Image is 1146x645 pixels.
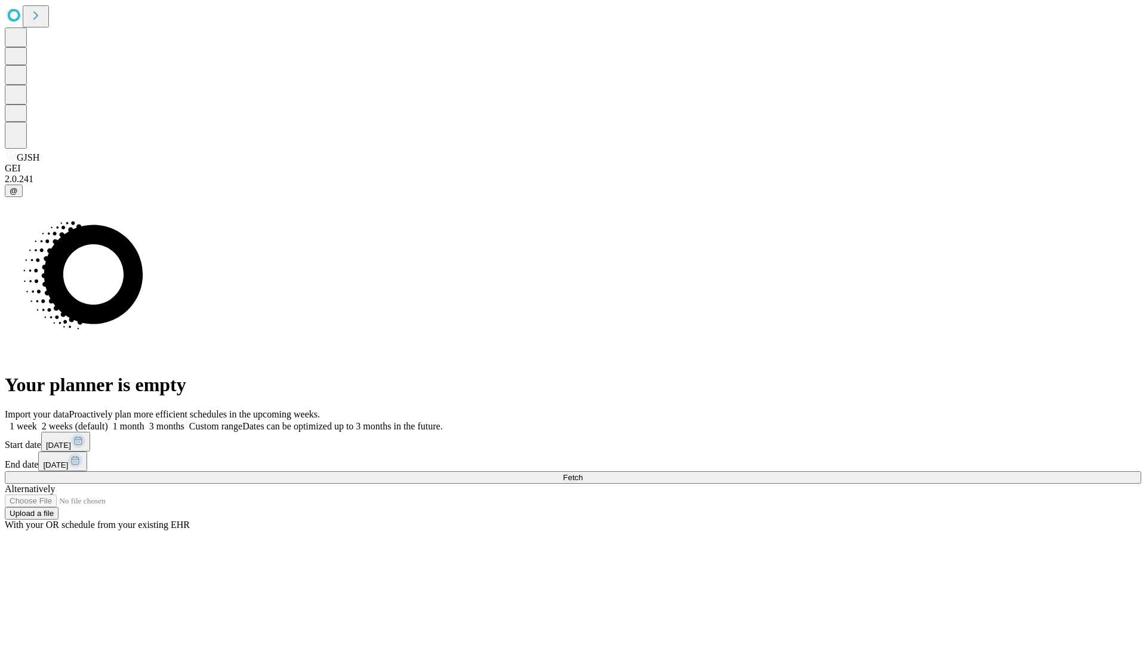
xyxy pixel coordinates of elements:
span: Alternatively [5,484,55,494]
span: Custom range [189,421,242,431]
div: 2.0.241 [5,174,1141,185]
button: [DATE] [41,432,90,451]
div: End date [5,451,1141,471]
button: @ [5,185,23,197]
div: GEI [5,163,1141,174]
span: Fetch [563,473,583,482]
span: With your OR schedule from your existing EHR [5,520,190,530]
span: 1 month [113,421,144,431]
h1: Your planner is empty [5,374,1141,396]
span: @ [10,186,18,195]
span: 1 week [10,421,37,431]
span: Proactively plan more efficient schedules in the upcoming weeks. [69,409,320,419]
button: Upload a file [5,507,58,520]
span: Import your data [5,409,69,419]
span: GJSH [17,152,39,162]
div: Start date [5,432,1141,451]
span: [DATE] [46,441,71,450]
button: Fetch [5,471,1141,484]
span: Dates can be optimized up to 3 months in the future. [242,421,442,431]
span: 3 months [149,421,184,431]
button: [DATE] [38,451,87,471]
span: 2 weeks (default) [42,421,108,431]
span: [DATE] [43,460,68,469]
